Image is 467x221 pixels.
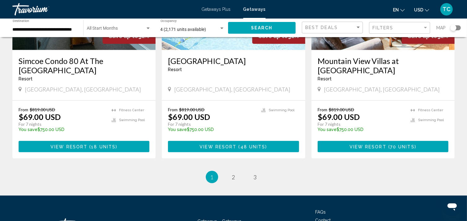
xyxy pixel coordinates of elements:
a: [GEOGRAPHIC_DATA] [168,56,299,66]
span: Resort [318,76,332,81]
span: From [19,107,28,112]
span: Best Deals [305,25,338,30]
p: $750.00 USD [318,127,404,132]
button: View Resort(18 units) [19,141,149,152]
span: TC [443,6,451,12]
p: $750.00 USD [19,127,105,132]
a: Getaways Plus [202,7,231,12]
button: Search [228,22,296,33]
a: Getaways [243,7,266,12]
span: ( ) [87,144,117,149]
button: View Resort(48 units) [168,141,299,152]
p: $69.00 USD [19,112,61,121]
button: Filter [369,22,430,34]
span: Resort [19,76,33,81]
span: You save [168,127,187,132]
p: For 7 nights [168,121,255,127]
span: 18 units [91,144,116,149]
span: $819.00 USD [30,107,55,112]
span: Filters [372,25,394,30]
span: View Resort [200,144,236,149]
span: View Resort [350,144,386,149]
p: For 7 nights [318,121,404,127]
mat-select: Sort by [305,25,361,30]
p: For 7 nights [19,121,105,127]
p: $69.00 USD [318,112,360,121]
span: ( ) [386,144,416,149]
span: Swimming Pool [119,118,145,122]
a: FAQs [315,210,326,215]
button: User Menu [438,3,455,16]
span: ( ) [236,144,267,149]
span: 3 [254,174,257,181]
span: 4 (2,171 units available) [161,27,206,32]
button: Change language [393,5,405,14]
span: 48 units [240,144,266,149]
span: Resort [168,67,182,72]
span: 1 [210,174,214,181]
span: You save [318,127,337,132]
span: $819.00 USD [329,107,354,112]
span: Search [251,26,273,31]
button: Change currency [414,5,429,14]
span: en [393,7,399,12]
a: Mountain View Villas at [GEOGRAPHIC_DATA] [318,56,448,75]
button: View Resort(70 units) [318,141,448,152]
span: USD [414,7,423,12]
span: Map [436,23,446,32]
span: Fitness Center [119,108,144,112]
span: Swimming Pool [418,118,444,122]
span: [GEOGRAPHIC_DATA], [GEOGRAPHIC_DATA] [324,86,440,93]
span: You save [19,127,37,132]
span: $819.00 USD [179,107,205,112]
span: Fitness Center [418,108,443,112]
ul: Pagination [12,171,455,183]
a: Travorium [12,3,196,15]
span: [GEOGRAPHIC_DATA], [GEOGRAPHIC_DATA] [25,86,141,93]
span: 70 units [390,144,415,149]
span: [GEOGRAPHIC_DATA], [GEOGRAPHIC_DATA] [174,86,290,93]
a: Simcoe Condo 80 At The [GEOGRAPHIC_DATA] [19,56,149,75]
span: From [318,107,327,112]
span: View Resort [51,144,87,149]
span: From [168,107,178,112]
iframe: Button to launch messaging window [442,196,462,216]
span: Swimming Pool [269,108,294,112]
span: 2 [232,174,235,181]
p: $750.00 USD [168,127,255,132]
p: $69.00 USD [168,112,210,121]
